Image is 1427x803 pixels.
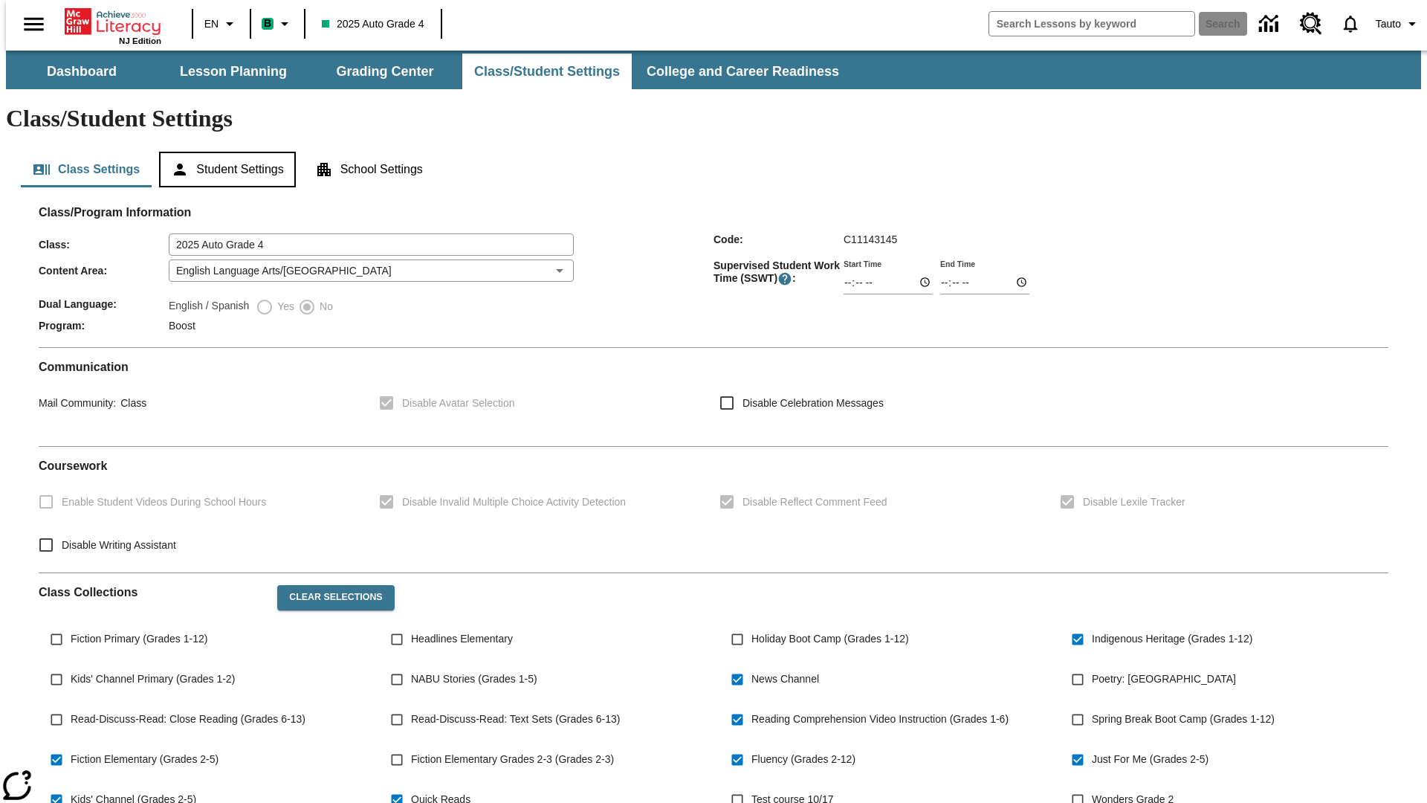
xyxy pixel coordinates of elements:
[116,397,146,409] span: Class
[751,631,909,647] span: Holiday Boot Camp (Grades 1-12)
[169,233,574,256] input: Class
[411,631,513,647] span: Headlines Elementary
[39,397,116,409] span: Mail Community :
[21,152,1406,187] div: Class/Student Settings
[844,258,881,269] label: Start Time
[71,671,235,687] span: Kids' Channel Primary (Grades 1-2)
[119,36,161,45] span: NJ Edition
[204,16,219,32] span: EN
[71,712,305,727] span: Read-Discuss-Read: Close Reading (Grades 6-13)
[159,54,308,89] button: Lesson Planning
[21,152,152,187] button: Class Settings
[39,265,169,277] span: Content Area :
[6,51,1421,89] div: SubNavbar
[751,671,819,687] span: News Channel
[12,2,56,46] button: Open side menu
[713,233,844,245] span: Code :
[751,752,855,767] span: Fluency (Grades 2-12)
[277,585,394,610] button: Clear Selections
[39,360,1388,374] h2: Communication
[303,152,435,187] button: School Settings
[169,320,195,332] span: Boost
[635,54,851,89] button: College and Career Readiness
[1376,16,1401,32] span: Tauto
[39,298,169,310] span: Dual Language :
[39,205,1388,219] h2: Class/Program Information
[65,5,161,45] div: Home
[411,712,620,727] span: Read-Discuss-Read: Text Sets (Grades 6-13)
[7,54,156,89] button: Dashboard
[65,7,161,36] a: Home
[751,712,1009,727] span: Reading Comprehension Video Instruction (Grades 1-6)
[71,752,219,767] span: Fiction Elementary (Grades 2-5)
[39,239,169,251] span: Class :
[844,233,897,245] span: C11143145
[169,259,574,282] div: English Language Arts/[GEOGRAPHIC_DATA]
[39,360,1388,434] div: Communication
[1250,4,1291,45] a: Data Center
[311,54,459,89] button: Grading Center
[6,54,852,89] div: SubNavbar
[1331,4,1370,43] a: Notifications
[274,299,294,315] span: Yes
[411,671,537,687] span: NABU Stories (Grades 1-5)
[6,105,1421,132] h1: Class/Student Settings
[1092,631,1252,647] span: Indigenous Heritage (Grades 1-12)
[411,752,614,767] span: Fiction Elementary Grades 2-3 (Grades 2-3)
[169,298,249,316] label: English / Spanish
[39,459,1388,561] div: Coursework
[462,54,632,89] button: Class/Student Settings
[1083,494,1185,510] span: Disable Lexile Tracker
[989,12,1194,36] input: search field
[264,14,271,33] span: B
[402,396,515,411] span: Disable Avatar Selection
[39,459,1388,473] h2: Course work
[39,320,169,332] span: Program :
[1092,752,1208,767] span: Just For Me (Grades 2-5)
[322,16,424,32] span: 2025 Auto Grade 4
[777,271,792,286] button: Supervised Student Work Time is the timeframe when students can take LevelSet and when lessons ar...
[316,299,333,315] span: No
[39,220,1388,335] div: Class/Program Information
[742,494,887,510] span: Disable Reflect Comment Feed
[1291,4,1331,44] a: Resource Center, Will open in new tab
[159,152,295,187] button: Student Settings
[1092,671,1236,687] span: Poetry: [GEOGRAPHIC_DATA]
[1092,712,1275,727] span: Spring Break Boot Camp (Grades 1-12)
[39,585,265,599] h2: Class Collections
[940,258,975,269] label: End Time
[256,10,300,37] button: Boost Class color is mint green. Change class color
[62,538,176,553] span: Disable Writing Assistant
[713,259,844,286] span: Supervised Student Work Time (SSWT) :
[1370,10,1427,37] button: Profile/Settings
[198,10,245,37] button: Language: EN, Select a language
[71,631,207,647] span: Fiction Primary (Grades 1-12)
[62,494,266,510] span: Enable Student Videos During School Hours
[742,396,884,411] span: Disable Celebration Messages
[402,494,626,510] span: Disable Invalid Multiple Choice Activity Detection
